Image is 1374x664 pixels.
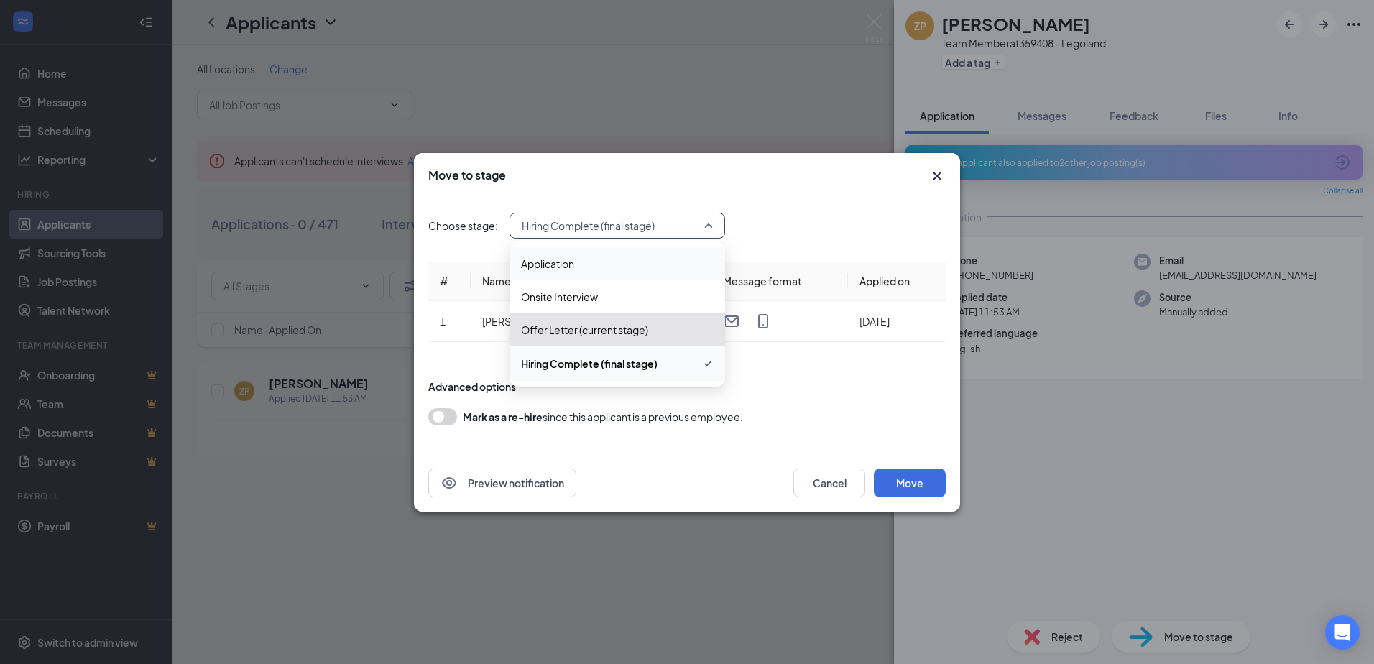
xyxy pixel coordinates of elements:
td: [DATE] [848,301,946,342]
span: Hiring Complete (final stage) [521,356,658,372]
button: Move [874,469,946,497]
th: Message format [711,262,848,301]
button: Cancel [793,469,865,497]
button: Close [928,167,946,185]
svg: Checkmark [702,355,714,372]
svg: Email [723,313,740,330]
svg: Eye [441,474,458,492]
div: since this applicant is a previous employee. [463,408,743,425]
th: # [428,262,471,301]
span: Application [521,256,574,272]
span: Onsite Interview [521,289,598,305]
span: Choose stage: [428,218,498,234]
span: 1 [440,315,446,328]
h3: Move to stage [428,167,506,183]
span: Offer Letter (current stage) [521,322,648,338]
div: Open Intercom Messenger [1325,615,1360,650]
th: Name [471,262,611,301]
div: Advanced options [428,379,946,394]
button: EyePreview notification [428,469,576,497]
svg: Cross [928,167,946,185]
b: Mark as a re-hire [463,410,543,423]
th: Applied on [848,262,946,301]
span: Hiring Complete (final stage) [522,215,655,236]
td: [PERSON_NAME] [471,301,611,342]
svg: MobileSms [755,313,772,330]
